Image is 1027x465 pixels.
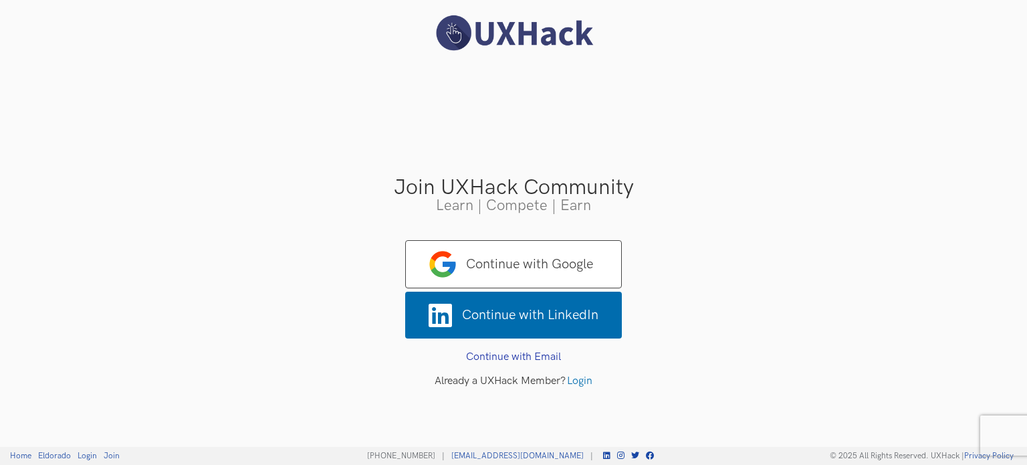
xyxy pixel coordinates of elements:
[435,375,566,387] span: Already a UXHack Member?
[587,451,596,461] li: |
[964,451,1014,461] a: Privacy Policy
[405,292,622,339] a: Continue with LinkedIn
[830,451,1014,461] p: © 2025 All Rights Reserved. UXHack |
[430,13,597,53] img: UXHack logo
[567,375,592,387] a: Login
[466,351,561,363] a: Continue with Email
[10,451,31,461] a: Home
[405,240,622,288] a: Continue with Google
[439,451,448,461] li: |
[104,451,120,461] a: Join
[429,251,456,278] img: google-logo.png
[451,451,584,461] a: [EMAIL_ADDRESS][DOMAIN_NAME]
[78,451,97,461] a: Login
[38,451,71,461] a: Eldorado
[364,451,439,461] li: [PHONE_NUMBER]
[10,199,1017,213] h3: Learn | Compete | Earn
[10,177,1017,199] h3: Join UXHack Community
